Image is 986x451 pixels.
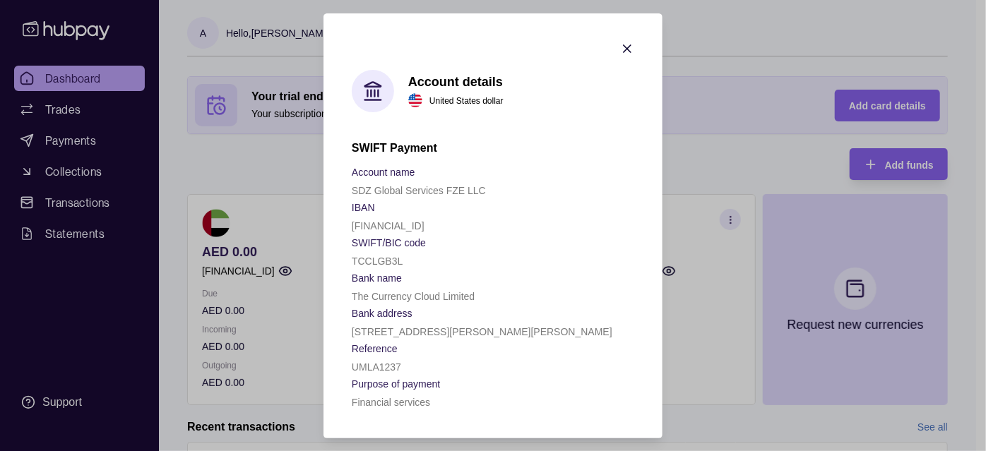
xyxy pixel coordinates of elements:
[352,326,612,337] p: [STREET_ADDRESS][PERSON_NAME][PERSON_NAME]
[352,378,440,390] p: Purpose of payment
[352,237,426,248] p: SWIFT/BIC code
[352,291,475,302] p: The Currency Cloud Limited
[23,37,34,48] img: website_grey.svg
[352,140,634,156] h2: SWIFT Payment
[429,92,504,108] p: United States dollar
[352,272,402,284] p: Bank name
[352,343,398,354] p: Reference
[40,23,69,34] div: v 4.0.25
[176,83,216,92] div: Mots-clés
[57,82,69,93] img: tab_domain_overview_orange.svg
[352,361,401,373] p: UMLA1237
[408,73,504,89] h1: Account details
[160,82,172,93] img: tab_keywords_by_traffic_grey.svg
[408,93,422,107] img: us
[352,308,412,319] p: Bank address
[37,37,160,48] div: Domaine: [DOMAIN_NAME]
[352,185,486,196] p: SDZ Global Services FZE LLC
[352,167,415,178] p: Account name
[23,23,34,34] img: logo_orange.svg
[73,83,109,92] div: Domaine
[352,202,375,213] p: IBAN
[352,255,403,267] p: TCCLGB3L
[352,220,424,231] p: [FINANCIAL_ID]
[352,397,430,408] p: Financial services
